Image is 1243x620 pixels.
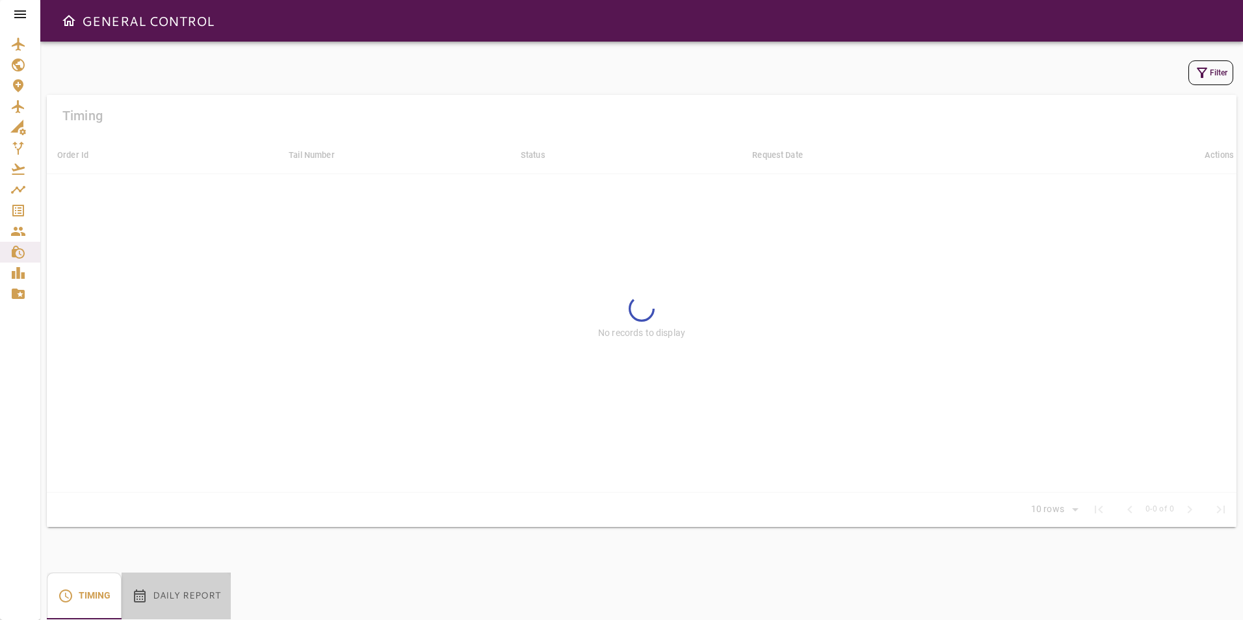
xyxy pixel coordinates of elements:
[47,573,122,619] button: Timing
[122,573,231,619] button: Daily Report
[1188,60,1233,85] button: Filter
[82,10,214,31] h6: GENERAL CONTROL
[56,8,82,34] button: Open drawer
[47,573,231,619] div: basic tabs example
